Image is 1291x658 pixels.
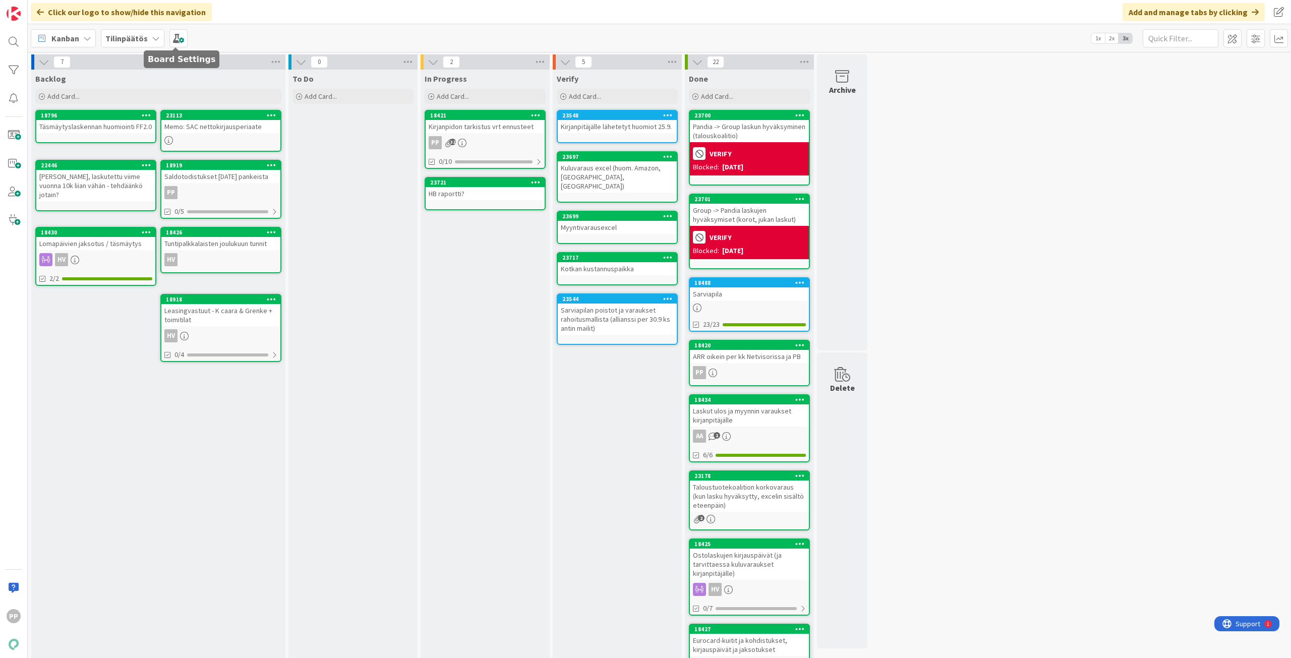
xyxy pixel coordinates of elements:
div: 23697Kuluvaraus excel (huom. Amazon, [GEOGRAPHIC_DATA], [GEOGRAPHIC_DATA]) [558,152,677,193]
span: 32 [449,139,456,145]
div: Sarviapilan poistot ja varaukset rahoitusmallista (allianssi per 30.9 ks antin mailit) [558,304,677,335]
span: 2 [698,515,705,521]
div: 22446 [41,162,155,169]
div: 18425 [694,541,809,548]
span: Add Card... [305,92,337,101]
img: Visit kanbanzone.com [7,7,21,21]
div: Archive [829,84,856,96]
div: 23699 [558,212,677,221]
div: Taloustuotekoalition korkovaraus (kun lasku hyväksytty, excelin sisältö eteenpäin) [690,481,809,512]
span: 0/10 [439,156,452,167]
div: 23699 [562,213,677,220]
div: HV [55,253,68,266]
div: 18918Leasingvastuut - K caara & Grenke + toimitilat [161,295,280,326]
span: 22 [707,56,724,68]
div: 18426 [161,228,280,237]
div: 22446 [36,161,155,170]
span: 2 [443,56,460,68]
div: 23544Sarviapilan poistot ja varaukset rahoitusmallista (allianssi per 30.9 ks antin mailit) [558,294,677,335]
div: 18918 [161,295,280,304]
div: Blocked: [693,246,719,256]
div: PP [164,186,178,199]
span: Done [689,74,708,84]
span: 2/2 [49,273,59,284]
span: Add Card... [701,92,733,101]
img: avatar [7,637,21,651]
div: PP [693,366,706,379]
span: 0/7 [703,603,713,614]
span: Verify [557,74,578,84]
div: 18427 [690,625,809,634]
div: HV [164,329,178,342]
div: Saldotodistukset [DATE] pankeista [161,170,280,183]
span: Support [21,2,46,14]
div: [DATE] [722,246,743,256]
div: [DATE] [722,162,743,172]
div: 18421 [426,111,545,120]
div: 18434Laskut ulos ja myynnin varaukset kirjanpitäjälle [690,395,809,427]
div: HV [164,253,178,266]
div: 23721 [426,178,545,187]
div: 23700 [690,111,809,120]
div: PP [429,136,442,149]
span: 0/4 [174,349,184,360]
span: Kanban [51,32,79,44]
h5: Board Settings [148,54,215,64]
div: AA [693,430,706,443]
div: Memo: SAC nettokirjausperiaate [161,120,280,133]
span: Add Card... [569,92,601,101]
div: 23701Group -> Pandia laskujen hyväksymiset (korot, jukan laskut) [690,195,809,226]
div: Add and manage tabs by clicking [1123,3,1265,21]
div: Kirjanpidon tarkistus vrt ennusteet [426,120,545,133]
div: Myyntivarausexcel [558,221,677,234]
div: 18796Täsmäytyslaskennan huomiointi FF2.0 [36,111,155,133]
div: 18919Saldotodistukset [DATE] pankeista [161,161,280,183]
div: 18796 [36,111,155,120]
div: [PERSON_NAME], laskutettu viime vuonna 10k liian vähän - tehdäänkö jotain? [36,170,155,201]
div: 18430 [41,229,155,236]
span: In Progress [425,74,467,84]
span: 0/5 [174,206,184,217]
div: 23544 [562,295,677,303]
b: VERIFY [710,234,732,241]
div: 18430 [36,228,155,237]
span: 3x [1119,33,1132,43]
div: 18434 [694,396,809,403]
div: PP [7,609,21,623]
div: Click our logo to show/hide this navigation [31,3,212,21]
div: Eurocard-kuitit ja kohdistukset, kirjauspäivät ja jaksotukset [690,634,809,656]
div: 18420ARR oikein per kk Netvisorissa ja PB [690,341,809,363]
div: 23721HB raportti? [426,178,545,200]
div: 23697 [562,153,677,160]
div: Leasingvastuut - K caara & Grenke + toimitilat [161,304,280,326]
div: Kuluvaraus excel (huom. Amazon, [GEOGRAPHIC_DATA], [GEOGRAPHIC_DATA]) [558,161,677,193]
div: 18427 [694,626,809,633]
div: 23697 [558,152,677,161]
div: 18919 [161,161,280,170]
div: 23113Memo: SAC nettokirjausperiaate [161,111,280,133]
div: 23113 [166,112,280,119]
div: AA [690,430,809,443]
div: 18427Eurocard-kuitit ja kohdistukset, kirjauspäivät ja jaksotukset [690,625,809,656]
div: 23700Pandia -> Group laskun hyväksyminen (talouskoalitio) [690,111,809,142]
span: 5 [575,56,592,68]
span: 23/23 [703,319,720,330]
div: 18434 [690,395,809,404]
span: Backlog [35,74,66,84]
div: 23699Myyntivarausexcel [558,212,677,234]
div: 18488Sarviapila [690,278,809,301]
div: 22446[PERSON_NAME], laskutettu viime vuonna 10k liian vähän - tehdäänkö jotain? [36,161,155,201]
div: 18425Ostolaskujen kirjauspäivät (ja tarvittaessa kuluvaraukset kirjanpitäjälle) [690,540,809,580]
div: 18919 [166,162,280,169]
span: 7 [53,56,71,68]
div: 18420 [690,341,809,350]
div: Laskut ulos ja myynnin varaukset kirjanpitäjälle [690,404,809,427]
div: 23178 [694,472,809,480]
b: Tilinpäätös [105,33,148,43]
div: 18430Lomapäivien jaksotus / täsmäytys [36,228,155,250]
span: 2x [1105,33,1119,43]
div: 23701 [694,196,809,203]
div: 23178 [690,471,809,481]
div: HB raportti? [426,187,545,200]
div: 1 [52,4,55,12]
